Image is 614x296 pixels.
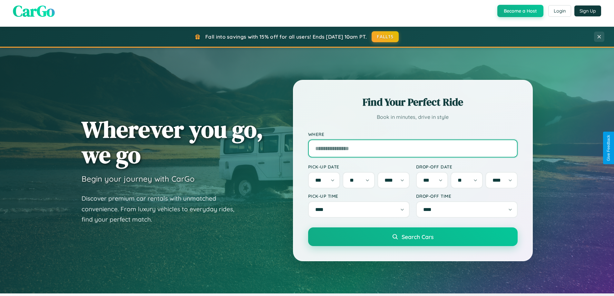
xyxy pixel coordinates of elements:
label: Pick-up Time [308,193,410,199]
h1: Wherever you go, we go [82,117,263,167]
label: Where [308,131,518,137]
div: Give Feedback [606,135,611,161]
h2: Find Your Perfect Ride [308,95,518,109]
button: FALL15 [372,31,399,42]
label: Drop-off Date [416,164,518,169]
button: Search Cars [308,227,518,246]
button: Become a Host [497,5,543,17]
button: Login [548,5,571,17]
span: CarGo [13,0,55,22]
label: Pick-up Date [308,164,410,169]
p: Book in minutes, drive in style [308,112,518,122]
button: Sign Up [574,5,601,16]
label: Drop-off Time [416,193,518,199]
span: Fall into savings with 15% off for all users! Ends [DATE] 10am PT. [205,33,367,40]
h3: Begin your journey with CarGo [82,174,195,184]
span: Search Cars [402,233,434,240]
p: Discover premium car rentals with unmatched convenience. From luxury vehicles to everyday rides, ... [82,193,243,225]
